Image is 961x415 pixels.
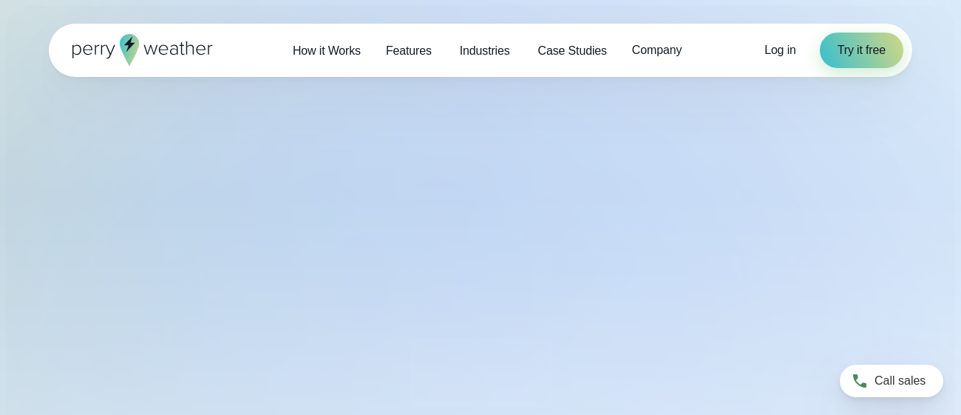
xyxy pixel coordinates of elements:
span: How it Works [293,42,361,60]
a: Case Studies [526,36,619,66]
span: Features [386,42,432,60]
a: How it Works [280,36,373,66]
span: Call sales [875,372,926,390]
span: Industries [460,42,510,60]
span: Company [632,41,682,59]
a: Log in [764,41,796,59]
a: Call sales [840,365,943,397]
span: Case Studies [538,42,607,60]
span: Try it free [838,41,886,59]
a: Try it free [820,33,903,68]
span: Log in [764,44,796,56]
